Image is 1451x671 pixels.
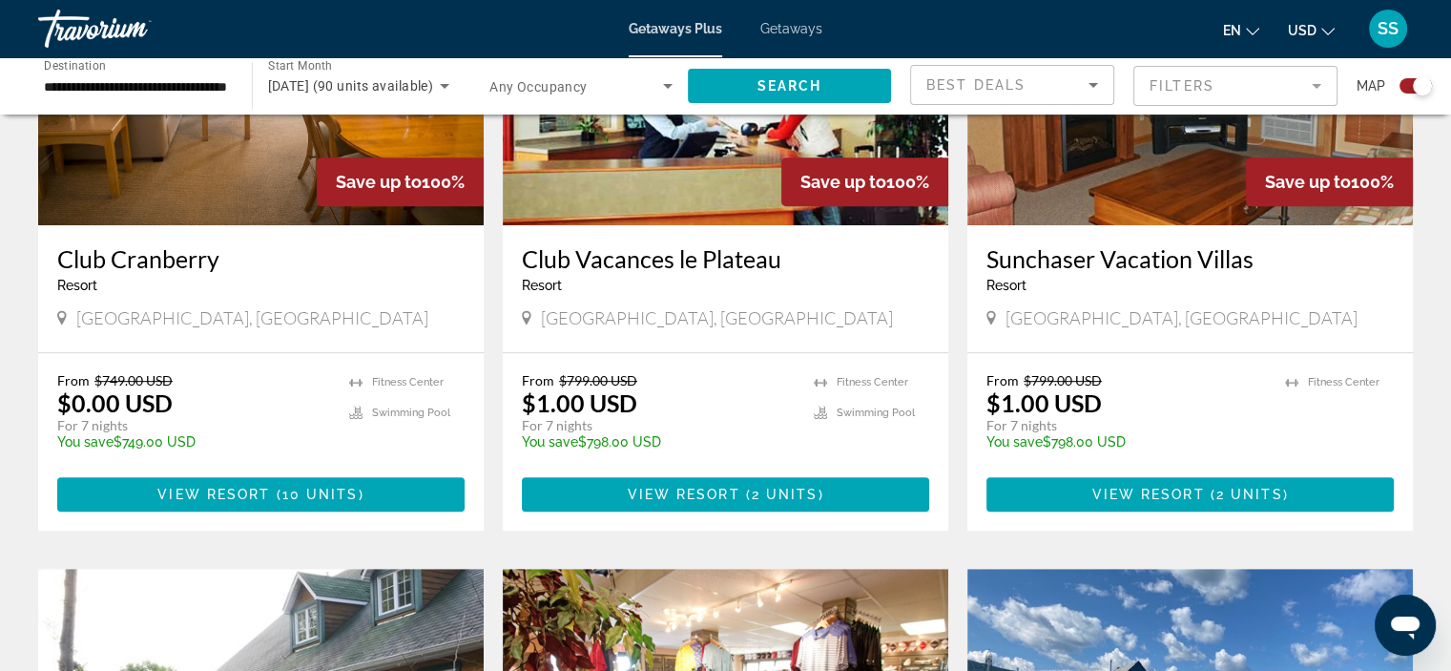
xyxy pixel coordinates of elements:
span: [DATE] (90 units available) [268,78,434,94]
span: [GEOGRAPHIC_DATA], [GEOGRAPHIC_DATA] [1005,307,1358,328]
span: Swimming Pool [372,407,450,419]
span: You save [986,434,1043,450]
button: Search [688,69,892,103]
span: Save up to [1265,172,1351,192]
button: Change language [1223,16,1259,44]
span: Resort [986,278,1026,293]
span: 10 units [282,487,359,502]
button: View Resort(10 units) [57,477,465,512]
p: For 7 nights [522,417,795,434]
span: View Resort [627,487,739,502]
span: Search [757,78,821,94]
span: Resort [57,278,97,293]
span: From [522,372,554,388]
span: Map [1357,73,1385,99]
a: Club Vacances le Plateau [522,244,929,273]
p: For 7 nights [57,417,330,434]
span: Resort [522,278,562,293]
div: 100% [781,157,948,206]
a: Travorium [38,4,229,53]
span: Destination [44,58,106,72]
a: Sunchaser Vacation Villas [986,244,1394,273]
p: $749.00 USD [57,434,330,450]
mat-select: Sort by [926,73,1098,96]
span: ( ) [1205,487,1289,502]
span: View Resort [157,487,270,502]
button: Change currency [1288,16,1335,44]
span: View Resort [1091,487,1204,502]
p: $798.00 USD [522,434,795,450]
button: View Resort(2 units) [522,477,929,512]
span: Any Occupancy [489,79,588,94]
button: Filter [1133,65,1337,107]
span: SS [1378,19,1399,38]
p: $1.00 USD [522,388,637,417]
span: [GEOGRAPHIC_DATA], [GEOGRAPHIC_DATA] [541,307,893,328]
span: Best Deals [926,77,1026,93]
span: You save [57,434,114,450]
iframe: Кнопка запуска окна обмена сообщениями [1375,595,1436,656]
span: Fitness Center [837,376,908,388]
p: $1.00 USD [986,388,1102,417]
a: Club Cranberry [57,244,465,273]
span: ( ) [740,487,824,502]
span: USD [1288,23,1316,38]
button: User Menu [1363,9,1413,49]
p: $798.00 USD [986,434,1266,450]
span: en [1223,23,1241,38]
span: Save up to [800,172,886,192]
span: Start Month [268,59,332,73]
span: Swimming Pool [837,407,915,419]
div: 100% [317,157,484,206]
span: [GEOGRAPHIC_DATA], [GEOGRAPHIC_DATA] [76,307,428,328]
a: Getaways [760,21,822,36]
span: 2 units [752,487,819,502]
p: For 7 nights [986,417,1266,434]
span: You save [522,434,578,450]
a: Getaways Plus [629,21,722,36]
button: View Resort(2 units) [986,477,1394,512]
span: Fitness Center [372,376,444,388]
div: 100% [1246,157,1413,206]
span: From [57,372,90,388]
span: ( ) [270,487,363,502]
span: Fitness Center [1308,376,1379,388]
span: 2 units [1216,487,1283,502]
p: $0.00 USD [57,388,173,417]
span: Save up to [336,172,422,192]
span: $799.00 USD [1024,372,1102,388]
span: $749.00 USD [94,372,173,388]
span: From [986,372,1019,388]
span: $799.00 USD [559,372,637,388]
